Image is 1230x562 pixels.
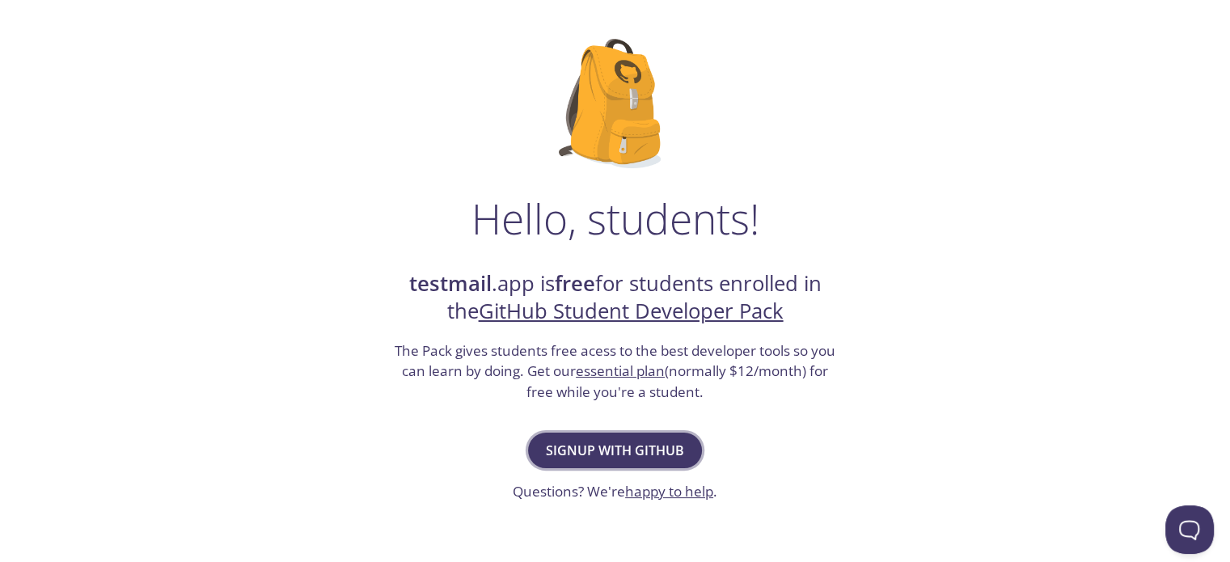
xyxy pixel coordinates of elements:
h3: Questions? We're . [513,481,717,502]
a: GitHub Student Developer Pack [479,297,784,325]
button: Signup with GitHub [528,433,702,468]
span: Signup with GitHub [546,439,684,462]
h3: The Pack gives students free acess to the best developer tools so you can learn by doing. Get our... [393,340,838,403]
img: github-student-backpack.png [559,39,671,168]
strong: testmail [409,269,492,298]
h1: Hello, students! [471,194,759,243]
h2: .app is for students enrolled in the [393,270,838,326]
a: essential plan [576,361,665,380]
iframe: Help Scout Beacon - Open [1165,505,1214,554]
strong: free [555,269,595,298]
a: happy to help [625,482,713,501]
